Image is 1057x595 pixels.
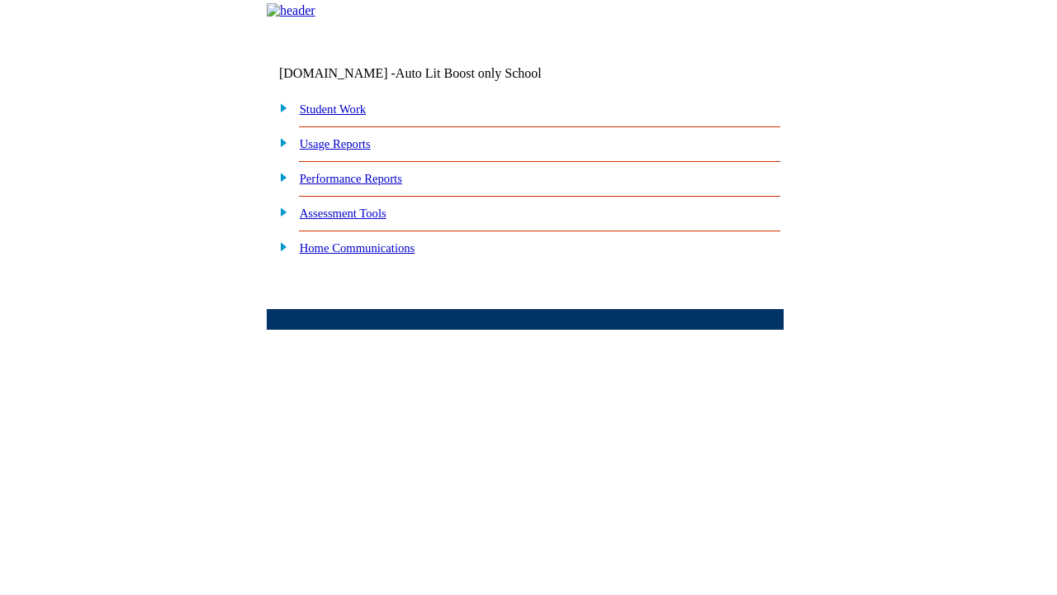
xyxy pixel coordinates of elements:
td: [DOMAIN_NAME] - [279,66,583,81]
img: plus.gif [271,100,288,115]
img: plus.gif [271,204,288,219]
a: Usage Reports [300,137,371,150]
nobr: Auto Lit Boost only School [396,66,542,80]
img: plus.gif [271,239,288,254]
img: header [267,3,315,18]
a: Assessment Tools [300,207,386,220]
a: Student Work [300,102,366,116]
img: plus.gif [271,135,288,150]
a: Home Communications [300,241,415,255]
a: Performance Reports [300,172,402,185]
img: plus.gif [271,169,288,184]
